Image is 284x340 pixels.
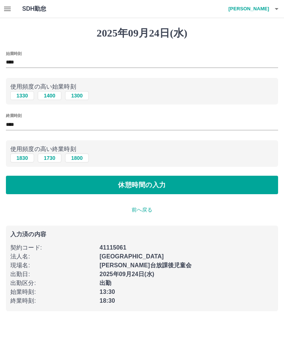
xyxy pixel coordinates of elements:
[10,154,34,162] button: 1830
[99,253,164,260] b: [GEOGRAPHIC_DATA]
[10,145,274,154] p: 使用頻度の高い終業時刻
[10,279,95,288] p: 出勤区分 :
[10,91,34,100] button: 1330
[10,82,274,91] p: 使用頻度の高い始業時刻
[38,91,61,100] button: 1400
[99,262,192,268] b: [PERSON_NAME]台放課後児童会
[10,270,95,279] p: 出勤日 :
[10,296,95,305] p: 終業時刻 :
[10,243,95,252] p: 契約コード :
[99,280,111,286] b: 出勤
[38,154,61,162] button: 1730
[6,113,21,119] label: 終業時刻
[10,231,274,237] p: 入力済の内容
[99,298,115,304] b: 18:30
[99,289,115,295] b: 13:30
[6,27,278,40] h1: 2025年09月24日(水)
[6,176,278,194] button: 休憩時間の入力
[10,288,95,296] p: 始業時刻 :
[6,51,21,56] label: 始業時刻
[65,91,89,100] button: 1300
[65,154,89,162] button: 1800
[99,271,154,277] b: 2025年09月24日(水)
[10,252,95,261] p: 法人名 :
[6,206,278,214] p: 前へ戻る
[10,261,95,270] p: 現場名 :
[99,244,126,251] b: 41115061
